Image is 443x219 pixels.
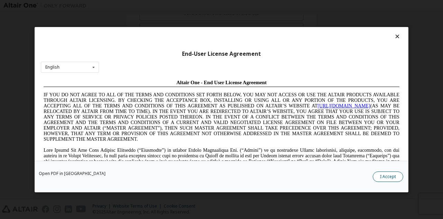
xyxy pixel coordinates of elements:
[373,171,403,182] button: I Accept
[39,171,106,175] a: Open PDF in [GEOGRAPHIC_DATA]
[3,71,359,120] span: Lore Ipsumd Sit Ame Cons Adipisc Elitseddo (“Eiusmodte”) in utlabor Etdolo Magnaaliqua Eni. (“Adm...
[45,65,60,69] div: English
[277,26,329,32] a: [URL][DOMAIN_NAME]
[136,3,226,8] span: Altair One - End User License Agreement
[41,50,402,57] div: End-User License Agreement
[3,15,359,65] span: IF YOU DO NOT AGREE TO ALL OF THE TERMS AND CONDITIONS SET FORTH BELOW, YOU MAY NOT ACCESS OR USE...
